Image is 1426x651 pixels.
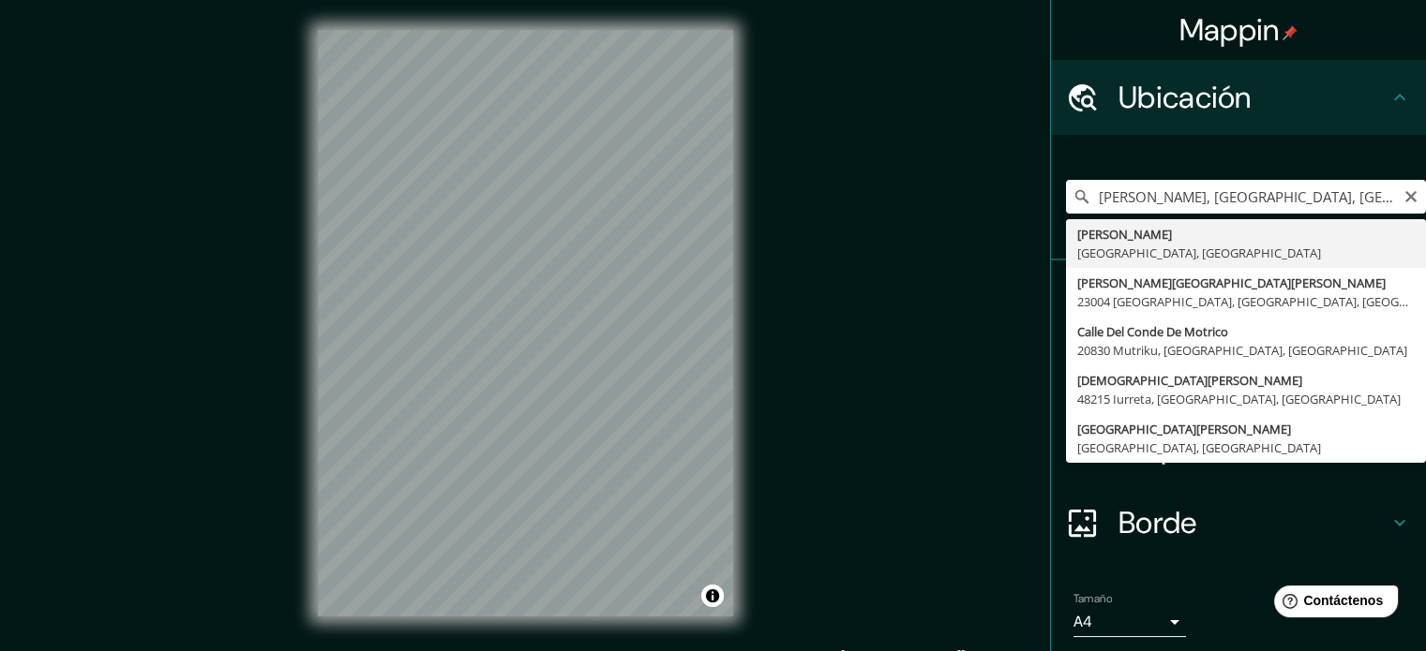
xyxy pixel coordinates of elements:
[1118,78,1252,117] font: Ubicación
[1077,226,1172,243] font: [PERSON_NAME]
[1051,60,1426,135] div: Ubicación
[1077,244,1321,261] font: [GEOGRAPHIC_DATA], [GEOGRAPHIC_DATA]
[1259,578,1405,630] iframe: Lanzador de widgets de ayuda
[1073,612,1092,631] font: A4
[1073,607,1186,637] div: A4
[1051,335,1426,410] div: Estilo
[1077,391,1401,407] font: 48215 Iurreta, [GEOGRAPHIC_DATA], [GEOGRAPHIC_DATA]
[318,30,733,616] canvas: Mapa
[1077,323,1228,340] font: Calle Del Conde De Motrico
[1066,180,1426,214] input: Elige tu ciudad o zona
[1077,274,1386,291] font: [PERSON_NAME][GEOGRAPHIC_DATA][PERSON_NAME]
[1118,503,1197,542] font: Borde
[1283,25,1298,40] img: pin-icon.png
[1051,260,1426,335] div: Patas
[1077,372,1302,389] font: [DEMOGRAPHIC_DATA][PERSON_NAME]
[1051,410,1426,485] div: Disposición
[701,584,724,607] button: Activar o desactivar atribución
[1403,186,1418,204] button: Claro
[1077,342,1407,359] font: 20830 Mutriku, [GEOGRAPHIC_DATA], [GEOGRAPHIC_DATA]
[1073,591,1112,606] font: Tamaño
[1179,10,1280,50] font: Mappin
[1077,439,1321,456] font: [GEOGRAPHIC_DATA], [GEOGRAPHIC_DATA]
[1077,421,1291,437] font: [GEOGRAPHIC_DATA][PERSON_NAME]
[1051,485,1426,560] div: Borde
